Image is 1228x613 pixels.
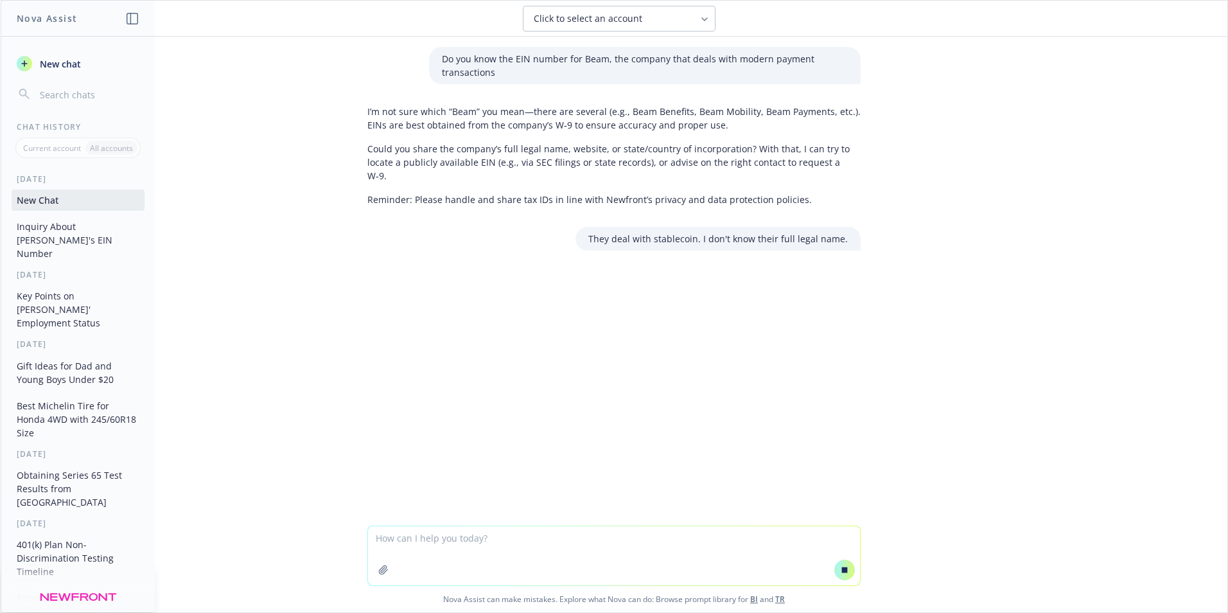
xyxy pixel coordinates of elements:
[1,269,155,280] div: [DATE]
[90,143,133,154] p: All accounts
[1,121,155,132] div: Chat History
[12,534,145,582] button: 401(k) Plan Non-Discrimination Testing Timeline
[1,339,155,350] div: [DATE]
[23,143,81,154] p: Current account
[12,52,145,75] button: New chat
[534,12,642,25] span: Click to select an account
[523,6,715,31] button: Click to select an account
[367,105,861,132] p: I’m not sure which “Beam” you mean—there are several (e.g., Beam Benefits, Beam Mobility, Beam Pa...
[775,594,785,605] a: TR
[12,216,145,264] button: Inquiry About [PERSON_NAME]'s EIN Number
[12,465,145,513] button: Obtaining Series 65 Test Results from [GEOGRAPHIC_DATA]
[1,449,155,459] div: [DATE]
[12,355,145,390] button: Gift Ideas for Dad and Young Boys Under $20
[367,142,861,182] p: Could you share the company’s full legal name, website, or state/country of incorporation? With t...
[442,52,848,79] p: Do you know the EIN number for Beam, the company that deals with modern payment transactions
[12,395,145,443] button: Best Michelin Tire for Honda 4WD with 245/60R18 Size
[367,193,861,206] p: Reminder: Please handle and share tax IDs in line with Newfront’s privacy and data protection pol...
[12,190,145,211] button: New Chat
[37,85,139,103] input: Search chats
[12,285,145,333] button: Key Points on [PERSON_NAME]' Employment Status
[37,57,81,71] span: New chat
[750,594,758,605] a: BI
[17,12,77,25] h1: Nova Assist
[1,518,155,529] div: [DATE]
[588,232,848,245] p: They deal with stablecoin. I don't know their full legal name.
[6,586,1222,612] span: Nova Assist can make mistakes. Explore what Nova can do: Browse prompt library for and
[1,173,155,184] div: [DATE]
